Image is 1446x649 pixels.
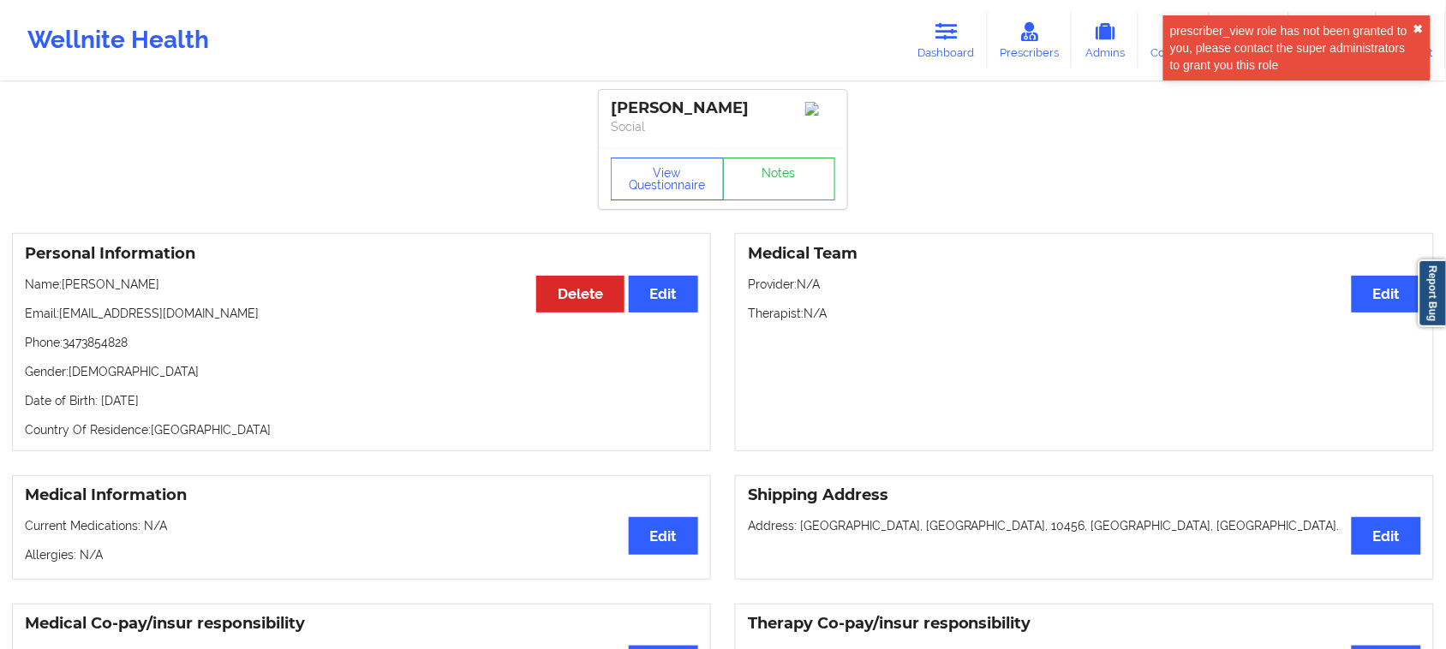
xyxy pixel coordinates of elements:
[25,334,698,351] p: Phone: 3473854828
[25,363,698,380] p: Gender: [DEMOGRAPHIC_DATA]
[988,12,1073,68] a: Prescribers
[748,485,1421,505] h3: Shipping Address
[905,12,988,68] a: Dashboard
[1413,22,1424,36] button: close
[805,102,835,116] img: Image%2Fplaceholer-image.png
[748,305,1421,322] p: Therapist: N/A
[1170,22,1413,74] div: prescriber_view role has not been granted to you, please contact the super administrators to gran...
[25,517,698,534] p: Current Medications: N/A
[25,614,698,634] h3: Medical Co-pay/insur responsibility
[748,276,1421,293] p: Provider: N/A
[25,305,698,322] p: Email: [EMAIL_ADDRESS][DOMAIN_NAME]
[629,517,698,554] button: Edit
[25,421,698,438] p: Country Of Residence: [GEOGRAPHIC_DATA]
[25,276,698,293] p: Name: [PERSON_NAME]
[1352,517,1421,554] button: Edit
[25,392,698,409] p: Date of Birth: [DATE]
[25,485,698,505] h3: Medical Information
[1419,259,1446,327] a: Report Bug
[25,244,698,264] h3: Personal Information
[536,276,624,313] button: Delete
[611,158,724,200] button: View Questionnaire
[611,98,835,118] div: [PERSON_NAME]
[748,614,1421,634] h3: Therapy Co-pay/insur responsibility
[748,517,1421,534] p: Address: [GEOGRAPHIC_DATA], [GEOGRAPHIC_DATA], 10456, [GEOGRAPHIC_DATA], [GEOGRAPHIC_DATA].
[25,546,698,563] p: Allergies: N/A
[611,118,835,135] p: Social
[629,276,698,313] button: Edit
[1072,12,1138,68] a: Admins
[1352,276,1421,313] button: Edit
[1138,12,1210,68] a: Coaches
[723,158,836,200] a: Notes
[748,244,1421,264] h3: Medical Team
